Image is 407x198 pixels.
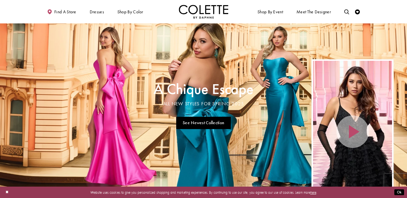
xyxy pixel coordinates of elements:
[35,189,372,195] p: Website uses cookies to give you personalized shopping and marketing experiences. By continuing t...
[394,189,404,195] button: Submit Dialog
[3,188,11,197] button: Close Dialog
[152,114,255,131] ul: Slider Links
[310,190,316,194] a: here
[176,117,231,129] a: See Newest Collection A Chique Escape All New Styles For Spring 2025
